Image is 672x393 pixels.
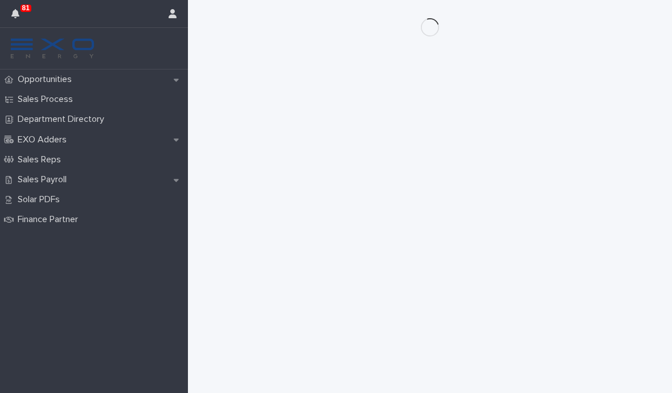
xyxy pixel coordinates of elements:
p: Finance Partner [13,214,87,225]
div: 81 [11,7,26,27]
p: Solar PDFs [13,194,69,205]
p: EXO Adders [13,134,76,145]
p: Sales Process [13,94,82,105]
p: 81 [22,4,30,12]
p: Sales Reps [13,154,70,165]
p: Department Directory [13,114,113,125]
p: Opportunities [13,74,81,85]
p: Sales Payroll [13,174,76,185]
img: FKS5r6ZBThi8E5hshIGi [9,37,96,60]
